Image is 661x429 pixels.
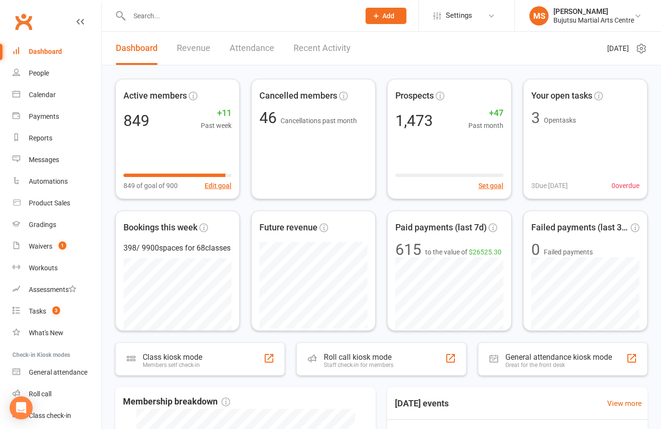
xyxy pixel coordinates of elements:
[201,106,232,120] span: +11
[259,221,318,235] span: Future revenue
[12,301,101,322] a: Tasks 3
[12,383,101,405] a: Roll call
[294,32,351,65] a: Recent Activity
[12,192,101,214] a: Product Sales
[12,149,101,171] a: Messages
[29,307,46,315] div: Tasks
[29,368,87,376] div: General attendance
[201,120,232,131] span: Past week
[531,89,592,103] span: Your open tasks
[12,279,101,301] a: Assessments
[469,248,502,256] span: $26525.30
[12,63,101,84] a: People
[29,113,59,120] div: Payments
[12,322,101,344] a: What's New
[366,8,406,24] button: Add
[29,221,56,228] div: Gradings
[12,10,36,34] a: Clubworx
[126,9,353,23] input: Search...
[281,117,357,125] span: Cancellations past month
[29,48,62,55] div: Dashboard
[12,106,101,127] a: Payments
[123,221,197,235] span: Bookings this week
[505,353,612,362] div: General attendance kiosk mode
[29,69,49,77] div: People
[52,306,60,315] span: 3
[12,257,101,279] a: Workouts
[29,286,76,293] div: Assessments
[230,32,274,65] a: Attendance
[553,16,634,25] div: Bujutsu Martial Arts Centre
[143,353,202,362] div: Class kiosk mode
[607,398,642,409] a: View more
[116,32,158,65] a: Dashboard
[531,110,540,126] div: 3
[29,134,52,142] div: Reports
[123,395,230,409] span: Membership breakdown
[324,362,393,368] div: Staff check-in for members
[395,113,433,128] div: 1,473
[531,242,540,257] div: 0
[446,5,472,26] span: Settings
[382,12,394,20] span: Add
[205,180,232,191] button: Edit goal
[544,116,576,124] span: Open tasks
[531,221,629,235] span: Failed payments (last 30d)
[259,109,281,127] span: 46
[12,362,101,383] a: General attendance kiosk mode
[29,329,63,337] div: What's New
[29,91,56,99] div: Calendar
[29,199,70,207] div: Product Sales
[10,396,33,419] div: Open Intercom Messenger
[553,7,634,16] div: [PERSON_NAME]
[324,353,393,362] div: Roll call kiosk mode
[387,395,456,412] h3: [DATE] events
[607,43,629,54] span: [DATE]
[395,242,421,257] div: 615
[29,390,51,398] div: Roll call
[531,180,568,191] span: 3 Due [DATE]
[143,362,202,368] div: Members self check-in
[123,180,178,191] span: 849 of goal of 900
[395,89,434,103] span: Prospects
[468,106,503,120] span: +47
[12,41,101,63] a: Dashboard
[59,241,66,250] span: 1
[29,242,52,250] div: Waivers
[12,171,101,192] a: Automations
[544,247,593,257] span: Failed payments
[123,242,232,254] div: 398 / 9900 spaces for 68 classes
[478,180,503,191] button: Set goal
[395,221,487,235] span: Paid payments (last 7d)
[29,412,71,419] div: Class check-in
[425,247,502,257] span: to the value of
[177,32,210,65] a: Revenue
[12,127,101,149] a: Reports
[12,214,101,236] a: Gradings
[12,84,101,106] a: Calendar
[29,156,59,164] div: Messages
[505,362,612,368] div: Great for the front desk
[12,405,101,427] a: Class kiosk mode
[12,236,101,257] a: Waivers 1
[123,89,187,103] span: Active members
[29,264,58,272] div: Workouts
[123,113,149,128] div: 849
[612,180,639,191] span: 0 overdue
[29,177,68,185] div: Automations
[468,120,503,131] span: Past month
[259,89,337,103] span: Cancelled members
[529,6,549,25] div: MS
